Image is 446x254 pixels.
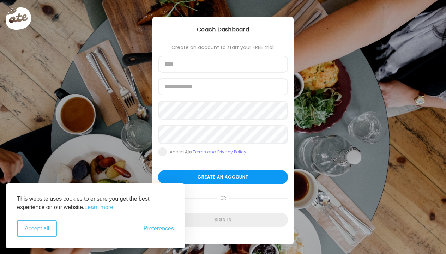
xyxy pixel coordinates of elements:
b: Ate [185,149,192,155]
div: Create an account [158,170,288,184]
span: Preferences [144,225,174,232]
a: Terms and Privacy Policy [193,149,246,155]
span: or [217,191,229,205]
button: Toggle preferences [144,225,174,232]
div: Sign in [158,213,288,227]
div: Create an account to start your FREE trial: [158,44,288,50]
p: This website uses cookies to ensure you get the best experience on our website. [17,195,174,212]
a: Learn more [84,203,113,212]
button: Accept all cookies [17,220,57,237]
div: Coach Dashboard [152,25,294,34]
div: Accept [170,149,246,155]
